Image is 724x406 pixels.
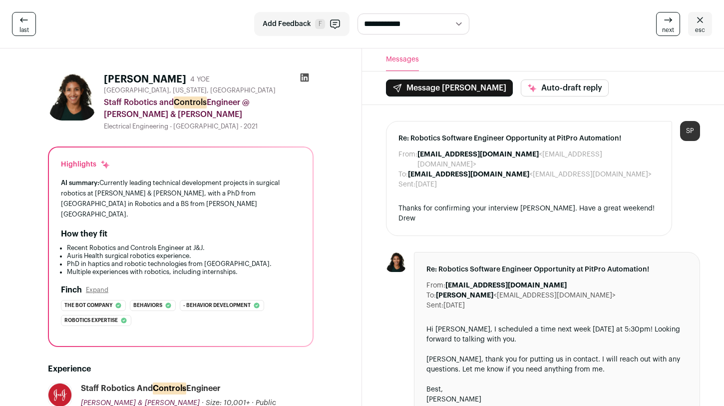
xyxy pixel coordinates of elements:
[81,383,221,394] div: Staff Robotics and Engineer
[398,179,415,189] dt: Sent:
[443,300,465,310] dd: [DATE]
[67,260,301,268] li: PhD in haptics and robotic technologies from [GEOGRAPHIC_DATA].
[386,252,406,272] img: 0c9444e76ad59ac16b2720c79c3288ed65056c90a20a0d8b13fae541daa456dc
[426,324,688,344] div: Hi [PERSON_NAME], I scheduled a time next week [DATE] at 5:30pm! Looking forward to talking with ...
[183,300,251,310] span: - behavior development
[12,12,36,36] a: last
[86,286,108,294] button: Expand
[190,74,210,84] div: 4 YOE
[680,121,700,141] div: SP
[426,354,688,374] div: [PERSON_NAME], thank you for putting us in contact. I will reach out with any questions. Let me k...
[67,252,301,260] li: Auris Health surgical robotics experience.
[61,179,99,186] span: AI summary:
[133,300,162,310] span: Behaviors
[386,79,513,96] button: Message [PERSON_NAME]
[426,300,443,310] dt: Sent:
[67,244,301,252] li: Recent Robotics and Controls Engineer at J&J.
[104,72,186,86] h1: [PERSON_NAME]
[408,171,529,178] b: [EMAIL_ADDRESS][DOMAIN_NAME]
[426,264,688,274] span: Re: Robotics Software Engineer Opportunity at PitPro Automation!
[688,12,712,36] a: esc
[656,12,680,36] a: next
[61,159,110,169] div: Highlights
[436,292,493,299] b: [PERSON_NAME]
[48,363,314,375] h2: Experience
[521,79,609,96] button: Auto-draft reply
[64,315,118,325] span: Robotics expertise
[174,96,207,108] mark: Controls
[104,122,314,130] div: Electrical Engineering - [GEOGRAPHIC_DATA] - 2021
[48,72,96,120] img: 0c9444e76ad59ac16b2720c79c3288ed65056c90a20a0d8b13fae541daa456dc
[408,169,652,179] dd: <[EMAIL_ADDRESS][DOMAIN_NAME]>
[153,382,186,394] mark: Controls
[61,177,301,220] div: Currently leading technical development projects in surgical robotics at [PERSON_NAME] & [PERSON_...
[662,26,674,34] span: next
[104,96,314,120] div: Staff Robotics and Engineer @ [PERSON_NAME] & [PERSON_NAME]
[426,290,436,300] dt: To:
[61,228,107,240] h2: How they fit
[19,26,29,34] span: last
[263,19,311,29] span: Add Feedback
[695,26,705,34] span: esc
[417,151,539,158] b: [EMAIL_ADDRESS][DOMAIN_NAME]
[426,384,688,394] div: Best,
[398,149,417,169] dt: From:
[436,290,616,300] dd: <[EMAIL_ADDRESS][DOMAIN_NAME]>
[64,300,112,310] span: The bot company
[315,19,325,29] span: F
[61,284,82,296] h2: Finch
[426,394,688,404] div: [PERSON_NAME]
[445,282,567,289] b: [EMAIL_ADDRESS][DOMAIN_NAME]
[398,203,660,223] div: Thanks for confirming your interview [PERSON_NAME]. Have a great weekend! Drew
[417,149,660,169] dd: <[EMAIL_ADDRESS][DOMAIN_NAME]>
[254,12,350,36] button: Add Feedback F
[415,179,437,189] dd: [DATE]
[398,169,408,179] dt: To:
[398,133,660,143] span: Re: Robotics Software Engineer Opportunity at PitPro Automation!
[67,268,301,276] li: Multiple experiences with robotics, including internships.
[104,86,276,94] span: [GEOGRAPHIC_DATA], [US_STATE], [GEOGRAPHIC_DATA]
[426,280,445,290] dt: From:
[386,48,419,71] button: Messages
